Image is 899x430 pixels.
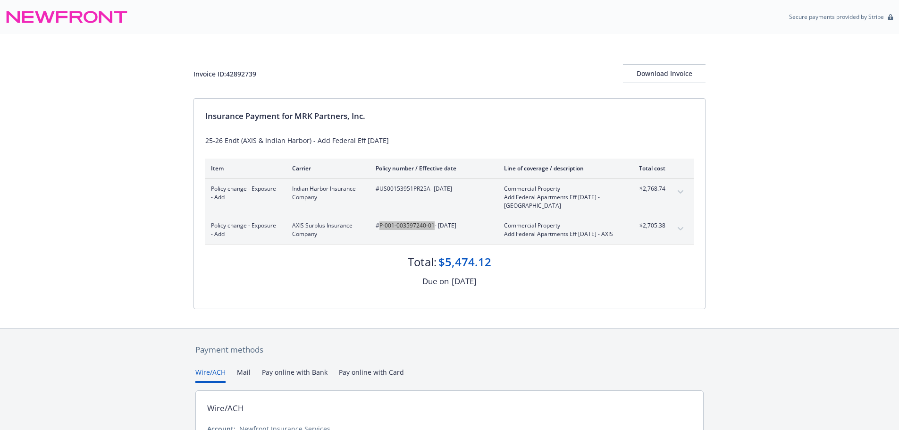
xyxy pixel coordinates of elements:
[211,164,277,172] div: Item
[408,254,437,270] div: Total:
[292,221,361,238] span: AXIS Surplus Insurance Company
[504,221,615,238] span: Commercial PropertyAdd Federal Apartments Eff [DATE] - AXIS
[193,69,256,79] div: Invoice ID: 42892739
[376,164,489,172] div: Policy number / Effective date
[376,221,489,230] span: #P-001-003597240-01 - [DATE]
[195,367,226,383] button: Wire/ACH
[673,185,688,200] button: expand content
[292,185,361,202] span: Indian Harbor Insurance Company
[504,230,615,238] span: Add Federal Apartments Eff [DATE] - AXIS
[422,275,449,287] div: Due on
[211,185,277,202] span: Policy change - Exposure - Add
[195,344,704,356] div: Payment methods
[630,164,665,172] div: Total cost
[789,13,884,21] p: Secure payments provided by Stripe
[211,221,277,238] span: Policy change - Exposure - Add
[630,221,665,230] span: $2,705.38
[205,135,694,145] div: 25-26 Endt (AXIS & Indian Harbor) - Add Federal Eff [DATE]
[376,185,489,193] span: #US00153951PR25A - [DATE]
[237,367,251,383] button: Mail
[504,221,615,230] span: Commercial Property
[630,185,665,193] span: $2,768.74
[504,193,615,210] span: Add Federal Apartments Eff [DATE] - [GEOGRAPHIC_DATA]
[623,65,706,83] div: Download Invoice
[673,221,688,236] button: expand content
[504,185,615,193] span: Commercial Property
[339,367,404,383] button: Pay online with Card
[292,164,361,172] div: Carrier
[504,164,615,172] div: Line of coverage / description
[262,367,328,383] button: Pay online with Bank
[205,179,694,216] div: Policy change - Exposure - AddIndian Harbor Insurance Company#US00153951PR25A- [DATE]Commercial P...
[452,275,477,287] div: [DATE]
[623,64,706,83] button: Download Invoice
[438,254,491,270] div: $5,474.12
[205,216,694,244] div: Policy change - Exposure - AddAXIS Surplus Insurance Company#P-001-003597240-01- [DATE]Commercial...
[504,185,615,210] span: Commercial PropertyAdd Federal Apartments Eff [DATE] - [GEOGRAPHIC_DATA]
[207,402,244,414] div: Wire/ACH
[205,110,694,122] div: Insurance Payment for MRK Partners, Inc.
